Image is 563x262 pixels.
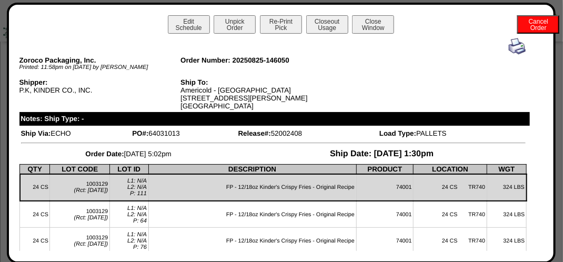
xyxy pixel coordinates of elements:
[487,201,526,228] td: 324 LBS
[21,129,51,137] span: Ship Via:
[19,112,530,126] div: Notes: Ship Type: -
[85,150,124,158] span: Order Date:
[414,201,487,228] td: 24 CS TR740
[180,78,342,110] div: Americold - [GEOGRAPHIC_DATA] [STREET_ADDRESS][PERSON_NAME] [GEOGRAPHIC_DATA]
[414,164,487,174] th: LOCATION
[487,174,526,201] td: 324 LBS
[20,174,50,201] td: 24 CS
[19,64,181,70] div: Printed: 11:58pm on [DATE] by [PERSON_NAME]
[509,38,526,55] img: print.gif
[74,187,108,194] span: (Rct: [DATE])
[414,174,487,201] td: 24 CS TR740
[74,241,108,247] span: (Rct: [DATE])
[127,178,147,197] span: L1: N/A L2: N/A P: 111
[487,228,526,254] td: 324 LBS
[19,78,181,86] div: Shipper:
[487,164,526,174] th: WGT
[50,228,109,254] td: 1003129
[132,129,236,138] td: 64031013
[180,78,342,86] div: Ship To:
[127,231,147,250] span: L1: N/A L2: N/A P: 76
[109,164,148,174] th: LOT ID
[21,129,131,138] td: ECHO
[132,129,148,137] span: PO#:
[148,174,356,201] td: FP - 12/18oz Kinder's Crispy Fries - Original Recipe
[352,15,394,34] button: CloseWindow
[238,129,271,137] span: Release#:
[20,228,50,254] td: 24 CS
[50,201,109,228] td: 1003129
[148,228,356,254] td: FP - 12/18oz Kinder's Crispy Fries - Original Recipe
[148,164,356,174] th: DESCRIPTION
[238,129,378,138] td: 52002408
[19,78,181,102] div: P.K, KINDER CO., INC.
[214,15,256,34] button: UnpickOrder
[351,24,395,32] a: CloseWindow
[330,149,434,158] span: Ship Date: [DATE] 1:30pm
[379,129,526,138] td: PALLETS
[356,201,414,228] td: 74001
[19,56,181,64] div: Zoroco Packaging, Inc.
[74,215,108,221] span: (Rct: [DATE])
[50,174,109,201] td: 1003129
[21,149,237,159] td: [DATE] 5:02pm
[356,228,414,254] td: 74001
[260,15,302,34] button: Re-PrintPick
[50,164,109,174] th: LOT CODE
[180,56,342,64] div: Order Number: 20250825-146050
[127,205,147,224] span: L1: N/A L2: N/A P: 64
[379,129,416,137] span: Load Type:
[20,164,50,174] th: QTY
[306,15,348,34] button: CloseoutUsage
[356,174,414,201] td: 74001
[517,15,559,34] button: CancelOrder
[168,15,210,34] button: EditSchedule
[20,201,50,228] td: 24 CS
[356,164,414,174] th: PRODUCT
[148,201,356,228] td: FP - 12/18oz Kinder's Crispy Fries - Original Recipe
[414,228,487,254] td: 24 CS TR740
